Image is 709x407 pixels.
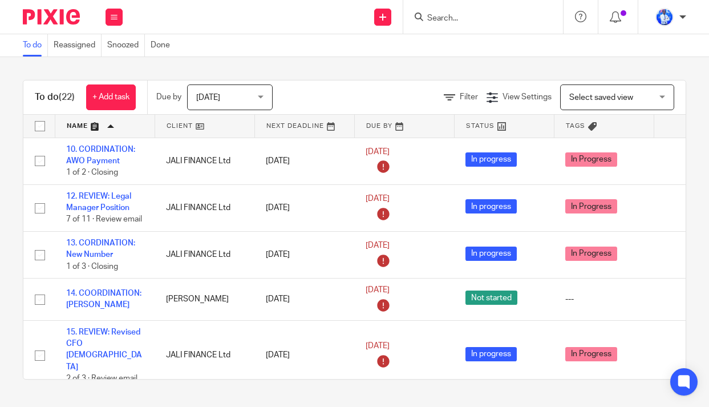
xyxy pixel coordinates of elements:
[569,94,633,102] span: Select saved view
[66,289,141,309] a: 14. COORDINATION: [PERSON_NAME]
[465,247,517,261] span: In progress
[155,138,254,184] td: JALI FINANCE Ltd
[565,152,617,167] span: In Progress
[107,34,145,57] a: Snoozed
[254,184,354,231] td: [DATE]
[254,231,354,278] td: [DATE]
[151,34,176,57] a: Done
[155,184,254,231] td: JALI FINANCE Ltd
[66,263,118,271] span: 1 of 3 · Closing
[254,138,354,184] td: [DATE]
[465,152,517,167] span: In progress
[23,34,48,57] a: To do
[23,9,80,25] img: Pixie
[66,192,131,212] a: 12. REVIEW: Legal Manager Position
[565,247,617,261] span: In Progress
[655,8,674,26] img: WhatsApp%20Image%202022-01-17%20at%2010.26.43%20PM.jpeg
[35,91,75,103] h1: To do
[66,328,142,371] a: 15. REVIEW: Revised CFO [DEMOGRAPHIC_DATA]
[86,84,136,110] a: + Add task
[155,279,254,321] td: [PERSON_NAME]
[566,123,585,129] span: Tags
[565,347,617,361] span: In Progress
[460,93,478,101] span: Filter
[66,146,135,165] a: 10. CORDINATION: AWO Payment
[366,342,390,350] span: [DATE]
[66,168,118,176] span: 1 of 2 · Closing
[66,374,137,382] span: 2 of 3 · Review email
[366,148,390,156] span: [DATE]
[196,94,220,102] span: [DATE]
[465,199,517,213] span: In progress
[155,320,254,390] td: JALI FINANCE Ltd
[565,293,642,305] div: ---
[59,92,75,102] span: (22)
[565,199,617,213] span: In Progress
[503,93,552,101] span: View Settings
[66,239,135,259] a: 13. CORDINATION: New Number
[66,216,142,224] span: 7 of 11 · Review email
[54,34,102,57] a: Reassigned
[426,14,529,24] input: Search
[366,195,390,203] span: [DATE]
[465,347,517,361] span: In progress
[156,91,181,103] p: Due by
[254,320,354,390] td: [DATE]
[254,279,354,321] td: [DATE]
[155,231,254,278] td: JALI FINANCE Ltd
[465,291,517,305] span: Not started
[366,286,390,294] span: [DATE]
[366,241,390,249] span: [DATE]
